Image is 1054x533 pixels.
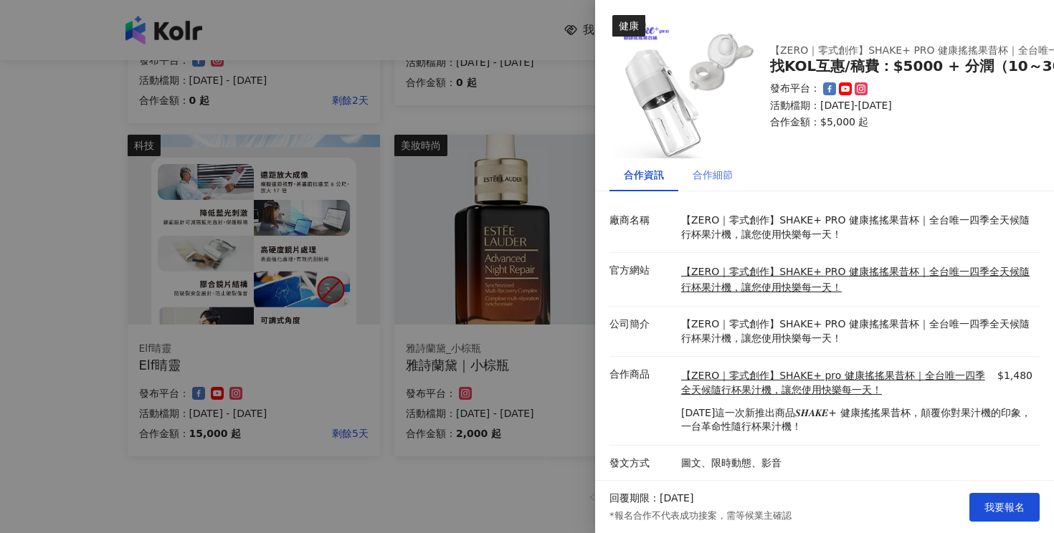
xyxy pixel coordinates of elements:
[609,264,674,278] p: 官方網站
[609,317,674,332] p: 公司簡介
[609,456,674,471] p: 發文方式
[693,167,733,183] div: 合作細節
[681,456,1032,471] p: 圖文、限時動態、影音
[612,15,645,37] div: 健康
[681,317,1032,345] p: 【ZERO｜零式創作】SHAKE+ PRO 健康搖搖果昔杯｜全台唯一四季全天候隨行杯果汁機，讓您使用快樂每一天！
[681,266,1030,293] a: 【ZERO｜零式創作】SHAKE+ PRO 健康搖搖果昔杯｜全台唯一四季全天候隨行杯果汁機，讓您使用快樂每一天！
[984,501,1025,513] span: 我要報名
[624,167,664,183] div: 合作資訊
[770,82,820,96] p: 發布平台：
[997,369,1032,397] p: $1,480
[609,509,792,522] p: *報名合作不代表成功接案，需等候業主確認
[681,369,994,397] a: 【ZERO｜零式創作】SHAKE+ pro 健康搖搖果昔杯｜全台唯一四季全天候隨行杯果汁機，讓您使用快樂每一天！
[609,213,674,228] p: 廠商名稱
[612,15,756,158] img: 【ZERO｜零式創作】SHAKE+ pro 健康搖搖果昔杯｜全台唯一四季全天候隨行杯果汁機，讓您使用快樂每一天！
[609,368,674,382] p: 合作商品
[681,213,1032,241] p: 【ZERO｜零式創作】SHAKE+ PRO 健康搖搖果昔杯｜全台唯一四季全天候隨行杯果汁機，讓您使用快樂每一天！
[969,493,1040,522] button: 我要報名
[609,491,693,506] p: 回覆期限：[DATE]
[681,406,1032,434] p: [DATE]這一次新推出商品𝑺𝑯𝑨𝑲𝑬+ 健康搖搖果昔杯，顛覆你對果汁機的印象，一台革命性隨行杯果汁機！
